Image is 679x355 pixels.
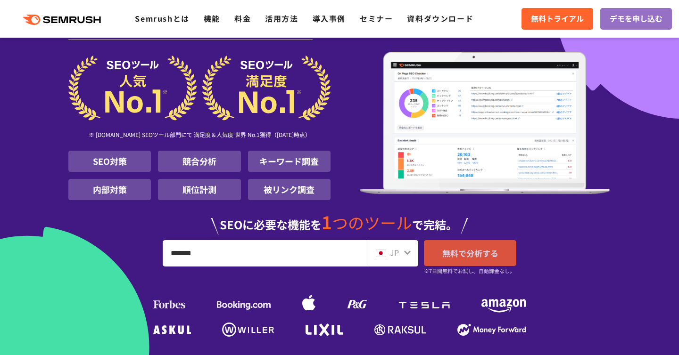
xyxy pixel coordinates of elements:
[600,8,672,30] a: デモを申し込む
[163,241,367,266] input: URL、キーワードを入力してください
[407,13,473,24] a: 資料ダウンロード
[135,13,189,24] a: Semrushとは
[158,179,240,200] li: 順位計測
[68,204,611,235] div: SEOに必要な機能を
[390,247,399,258] span: JP
[522,8,593,30] a: 無料トライアル
[158,151,240,172] li: 競合分析
[68,179,151,200] li: 内部対策
[442,247,498,259] span: 無料で分析する
[248,151,331,172] li: キーワード調査
[68,151,151,172] li: SEO対策
[332,211,412,234] span: つのツール
[424,240,516,266] a: 無料で分析する
[313,13,346,24] a: 導入事例
[265,13,298,24] a: 活用方法
[322,209,332,234] span: 1
[424,266,515,275] small: ※7日間無料でお試し。自動課金なし。
[610,13,662,25] span: デモを申し込む
[234,13,251,24] a: 料金
[68,121,331,151] div: ※ [DOMAIN_NAME] SEOツール部門にて 満足度＆人気度 世界 No.1獲得（[DATE]時点）
[531,13,584,25] span: 無料トライアル
[360,13,393,24] a: セミナー
[248,179,331,200] li: 被リンク調査
[204,13,220,24] a: 機能
[412,216,457,233] span: で完結。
